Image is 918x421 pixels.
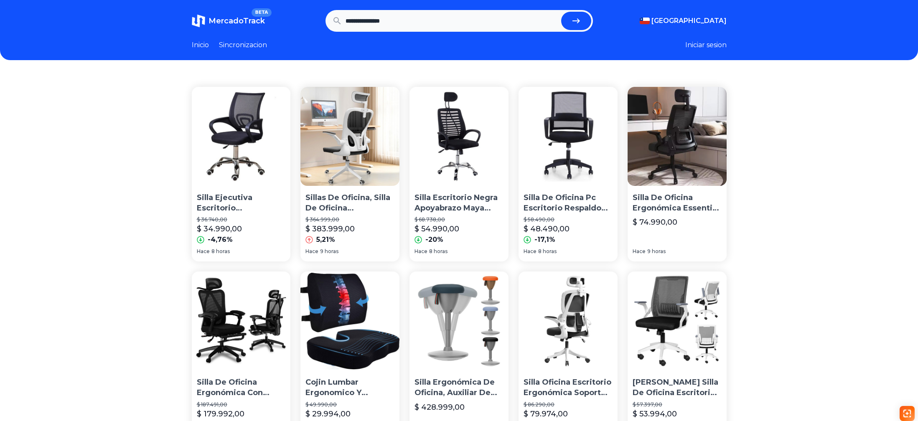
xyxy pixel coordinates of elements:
p: $ 79.974,00 [524,408,568,420]
a: Sincronizacion [219,40,267,50]
p: $ 36.740,00 [197,216,286,223]
p: $ 48.490,00 [524,223,570,235]
a: Sillas De Oficina, Silla De Oficina Ergonómica, Silla ...Sillas De Oficina, Silla De Oficina Ergo... [300,87,399,261]
span: MercadoTrack [209,16,265,25]
a: Silla Escritorio Negra Apoyabrazo Maya ErgonomicaSilla Escritorio Negra Apoyabrazo Maya Ergonomic... [409,87,509,261]
img: Sillas De Oficina, Silla De Oficina Ergonómica, Silla ... [300,87,399,186]
img: Cojin Lumbar Ergonomico Y Asiento Ergonomico Para Sillas Kit [300,271,399,370]
p: $ 428.999,00 [414,401,465,413]
p: $ 74.990,00 [633,216,677,228]
p: 5,21% [316,235,335,245]
p: Silla Escritorio Negra Apoyabrazo Maya Ergonomica [414,193,504,213]
p: $ 68.738,00 [414,216,504,223]
span: 8 horas [429,248,448,255]
button: Iniciar sesion [685,40,727,50]
p: $ 49.990,00 [305,401,394,408]
a: Silla De Oficina Pc Escritorio Respaldo Ergonómico MeshSilla De Oficina Pc Escritorio Respaldo Er... [519,87,618,261]
p: $ 34.990,00 [197,223,242,235]
a: Silla De Oficina Ergonómica Essential PlusSilla De Oficina Ergonómica Essential Plus$ 74.990,00Ha... [628,87,727,261]
p: Sillas De Oficina, Silla De Oficina Ergonómica, [GEOGRAPHIC_DATA] ... [305,193,394,213]
img: Silla Carla Ergonómica Silla De Oficina Escritorio Giratoria Ejecutiva Asiento De Memoria Color B... [628,271,727,370]
img: Silla Oficina Escritorio Ergonómica Soporte Lumbar Elástico [519,271,618,370]
a: Silla Ejecutiva Escritorio Ergonomica Silla Ejecutiva Escritorio Ergonomica$ 36.740,00$ 34.990,00... [192,87,291,261]
span: 9 horas [320,248,338,255]
span: Hace [414,248,427,255]
img: Silla Ejecutiva Escritorio Ergonomica [192,87,291,186]
p: $ 57.397,00 [633,401,722,408]
span: Hace [524,248,537,255]
span: BETA [252,8,271,17]
p: Silla De Oficina Pc Escritorio Respaldo Ergonómico Mesh [524,193,613,213]
p: -20% [425,235,443,245]
span: Hace [305,248,318,255]
button: [GEOGRAPHIC_DATA] [640,16,727,26]
img: Silla Ergonómica De Oficina, Auxiliar De Pie, Columpio... [409,271,509,370]
p: Silla Ejecutiva Escritorio Ergonomica [197,193,286,213]
p: $ 54.990,00 [414,223,459,235]
a: Inicio [192,40,209,50]
p: $ 383.999,00 [305,223,355,235]
p: $ 53.994,00 [633,408,677,420]
p: $ 187.491,00 [197,401,286,408]
img: Silla Escritorio Negra Apoyabrazo Maya Ergonomica [409,87,509,186]
img: Silla De Oficina Pc Escritorio Respaldo Ergonómico Mesh [519,87,618,186]
span: 8 horas [538,248,557,255]
span: Hace [633,248,646,255]
img: Silla De Oficina Ergonómica Con Percha Con Reposapiés [192,271,291,370]
p: $ 58.490,00 [524,216,613,223]
p: -17,1% [534,235,555,245]
span: 9 horas [647,248,666,255]
p: $ 86.290,00 [524,401,613,408]
p: Cojin Lumbar Ergonomico Y Asiento Ergonomico Para Sillas Kit [305,377,394,398]
p: Silla De Oficina Ergonómica Essential Plus [633,193,722,213]
p: Silla Ergonómica De Oficina, Auxiliar De Pie, Columpio... [414,377,504,398]
span: 8 horas [211,248,230,255]
p: Silla Oficina Escritorio Ergonómica Soporte Lumbar Elástico [524,377,613,398]
p: $ 179.992,00 [197,408,244,420]
a: MercadoTrackBETA [192,14,265,28]
span: Hace [197,248,210,255]
img: MercadoTrack [192,14,205,28]
p: $ 29.994,00 [305,408,351,420]
p: [PERSON_NAME] Silla De Oficina Escritorio Giratoria Ejecutiva Asiento De Memoria Color Blanco [633,377,722,398]
span: [GEOGRAPHIC_DATA] [651,16,727,26]
p: Silla De Oficina Ergonómica Con Percha Con Reposapiés [197,377,286,398]
p: $ 364.999,00 [305,216,394,223]
p: -4,76% [208,235,233,245]
img: Silla De Oficina Ergonómica Essential Plus [628,87,727,186]
img: Chile [640,18,650,24]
